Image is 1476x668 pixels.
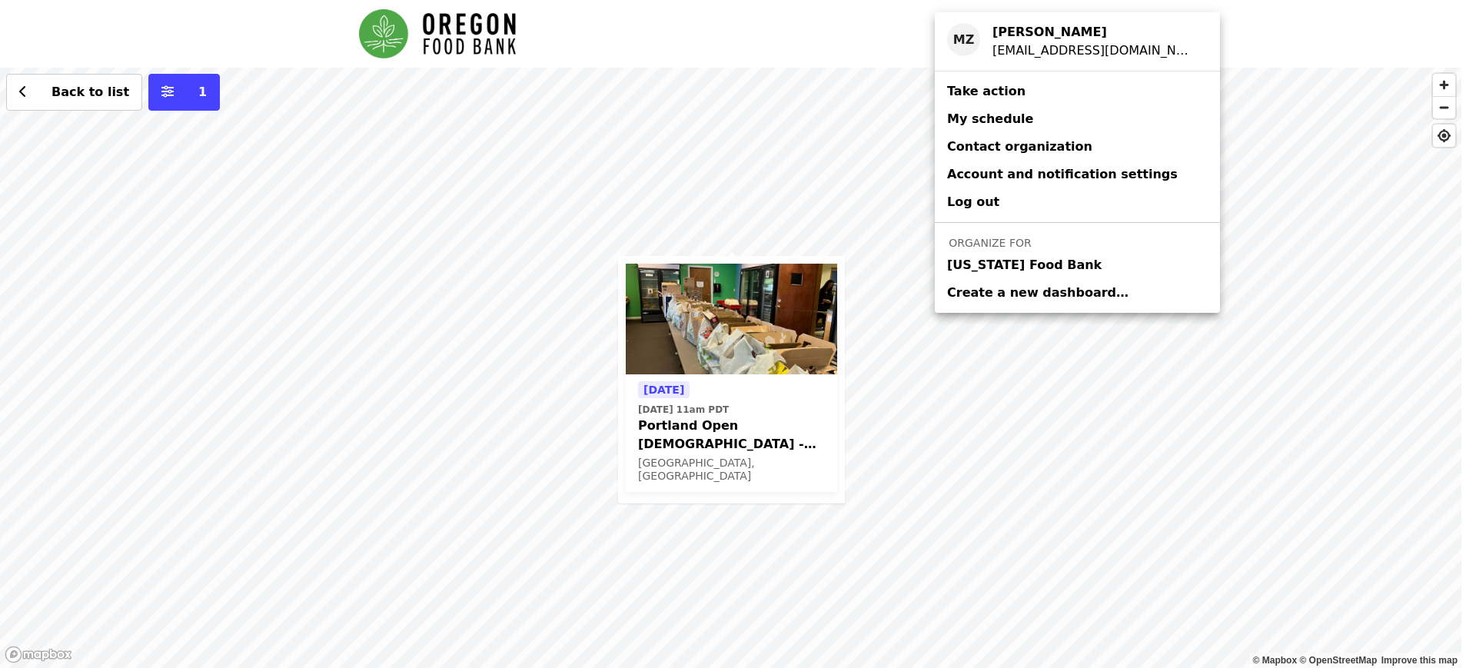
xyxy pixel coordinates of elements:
[947,285,1129,300] span: Create a new dashboard…
[947,111,1033,126] span: My schedule
[992,25,1107,39] strong: [PERSON_NAME]
[935,18,1220,65] a: MZ[PERSON_NAME][EMAIL_ADDRESS][DOMAIN_NAME]
[947,84,1026,98] span: Take action
[947,167,1178,181] span: Account and notification settings
[947,256,1102,274] span: [US_STATE] Food Bank
[992,42,1195,60] div: mzerngast@oregonfoodbank.org
[935,251,1220,279] a: [US_STATE] Food Bank
[947,139,1092,154] span: Contact organization
[947,23,980,56] div: MZ
[935,188,1220,216] a: Log out
[935,161,1220,188] a: Account and notification settings
[949,237,1031,249] span: Organize for
[935,133,1220,161] a: Contact organization
[947,194,999,209] span: Log out
[935,105,1220,133] a: My schedule
[935,279,1220,307] a: Create a new dashboard…
[935,78,1220,105] a: Take action
[992,23,1195,42] div: Marissa Zerngast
